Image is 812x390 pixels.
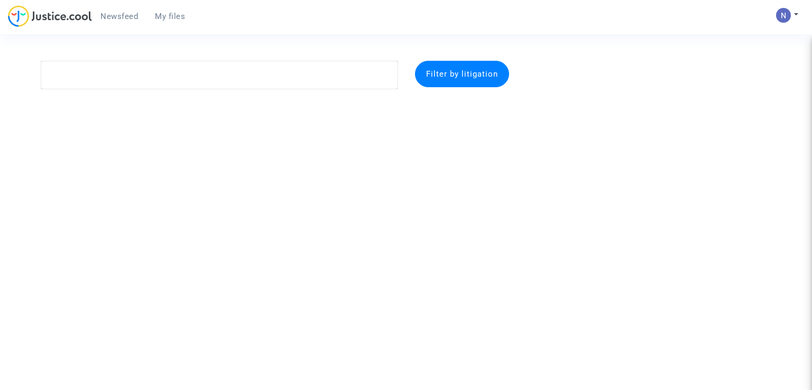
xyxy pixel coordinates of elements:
[92,8,146,24] a: Newsfeed
[8,5,92,27] img: jc-logo.svg
[100,12,138,21] span: Newsfeed
[426,69,498,79] span: Filter by litigation
[155,12,185,21] span: My files
[776,8,791,23] img: ACg8ocLbdXnmRFmzhNqwOPt_sjleXT1r-v--4sGn8-BO7_nRuDcVYw=s96-c
[146,8,193,24] a: My files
